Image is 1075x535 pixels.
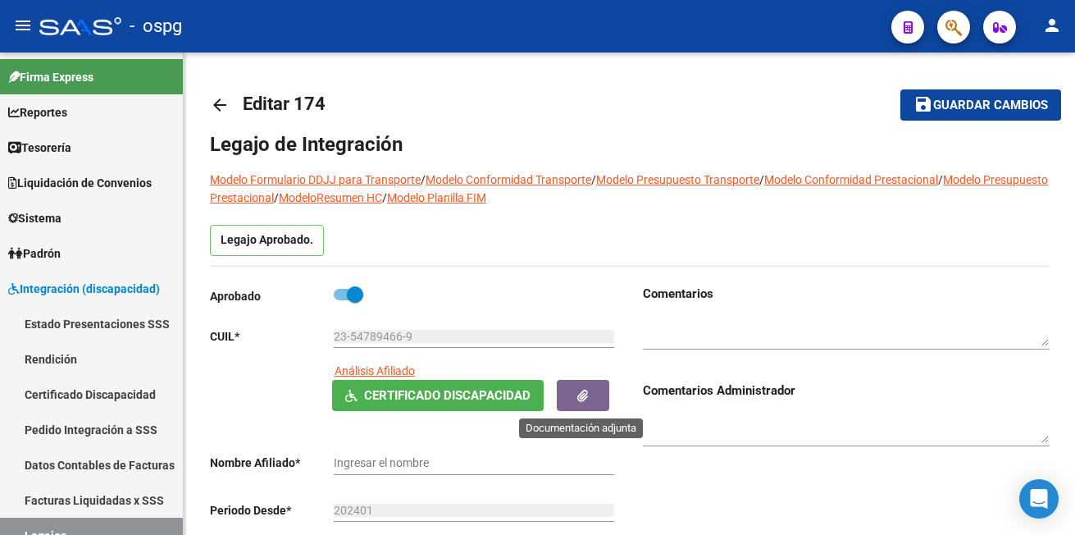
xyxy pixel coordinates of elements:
[335,364,415,377] span: Análisis Afiliado
[387,191,486,204] a: Modelo Planilla FIM
[210,501,334,519] p: Periodo Desde
[210,225,324,256] p: Legajo Aprobado.
[279,191,382,204] a: ModeloResumen HC
[8,209,61,227] span: Sistema
[210,327,334,345] p: CUIL
[210,173,421,186] a: Modelo Formulario DDJJ para Transporte
[1019,479,1059,519] div: Open Intercom Messenger
[8,139,71,157] span: Tesorería
[364,389,531,404] span: Certificado Discapacidad
[13,16,33,35] mat-icon: menu
[1042,16,1062,35] mat-icon: person
[210,131,1049,158] h1: Legajo de Integración
[210,95,230,115] mat-icon: arrow_back
[643,285,1050,303] h3: Comentarios
[643,382,1050,400] h3: Comentarios Administrador
[130,8,182,44] span: - ospg
[8,174,152,192] span: Liquidación de Convenios
[8,245,61,263] span: Padrón
[8,68,93,86] span: Firma Express
[913,94,933,114] mat-icon: save
[210,287,334,305] p: Aprobado
[210,454,334,472] p: Nombre Afiliado
[764,173,938,186] a: Modelo Conformidad Prestacional
[8,103,67,121] span: Reportes
[426,173,591,186] a: Modelo Conformidad Transporte
[8,280,160,298] span: Integración (discapacidad)
[933,98,1048,113] span: Guardar cambios
[332,380,544,410] button: Certificado Discapacidad
[596,173,759,186] a: Modelo Presupuesto Transporte
[900,89,1061,120] button: Guardar cambios
[243,94,326,114] span: Editar 174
